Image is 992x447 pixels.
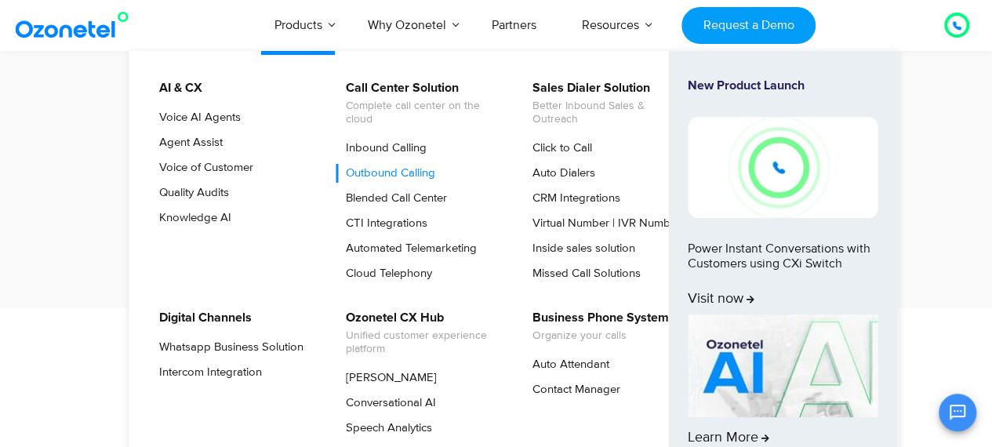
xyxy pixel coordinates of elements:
[522,214,683,233] a: Virtual Number | IVR Number
[688,291,754,308] span: Visit now
[336,214,430,233] a: CTI Integrations
[688,314,878,418] img: AI
[688,78,878,308] a: New Product LaunchPower Instant Conversations with Customers using CXi SwitchVisit now
[336,419,434,438] a: Speech Analytics
[688,117,878,217] img: New-Project-17.png
[149,108,243,127] a: Voice AI Agents
[336,264,434,283] a: Cloud Telephony
[149,308,254,328] a: Digital Channels
[522,164,598,183] a: Auto Dialers
[939,394,976,431] button: Open chat
[522,264,643,283] a: Missed Call Solutions
[336,164,438,183] a: Outbound Calling
[346,100,500,126] span: Complete call center on the cloud
[522,308,671,345] a: Business Phone SystemOrganize your calls
[149,363,264,382] a: Intercom Integration
[336,189,449,208] a: Blended Call Center
[688,314,878,447] a: Learn More
[336,308,503,358] a: Ozonetel CX HubUnified customer experience platform
[522,239,638,258] a: Inside sales solution
[336,78,503,129] a: Call Center SolutionComplete call center on the cloud
[522,355,612,374] a: Auto Attendant
[522,380,623,399] a: Contact Manager
[336,239,479,258] a: Automated Telemarketing
[149,338,306,357] a: Whatsapp Business Solution
[346,329,500,356] span: Unified customer experience platform
[149,133,225,152] a: Agent Assist
[149,158,256,177] a: Voice of Customer
[532,329,669,343] span: Organize your calls
[149,209,234,227] a: Knowledge AI
[688,430,769,447] span: Learn More
[532,100,687,126] span: Better Inbound Sales & Outreach
[149,184,231,202] a: Quality Audits
[522,139,594,158] a: Click to Call
[336,369,439,387] a: [PERSON_NAME]
[336,139,429,158] a: Inbound Calling
[336,394,438,412] a: Conversational AI
[149,78,205,98] a: AI & CX
[681,7,816,44] a: Request a Demo
[522,78,689,129] a: Sales Dialer SolutionBetter Inbound Sales & Outreach
[522,189,623,208] a: CRM Integrations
